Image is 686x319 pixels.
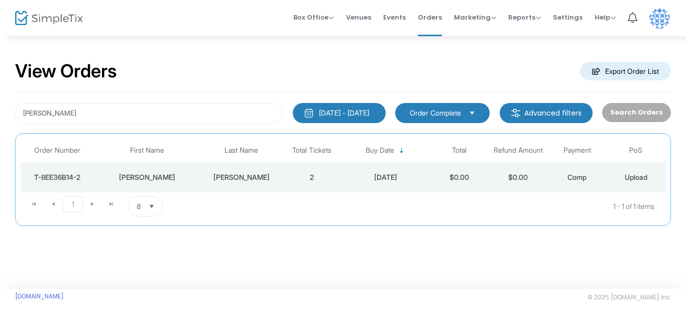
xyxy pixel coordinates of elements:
[410,108,461,118] span: Order Complete
[398,147,406,155] span: Sortable
[283,139,341,162] th: Total Tickets
[588,293,671,301] span: © 2025 [DOMAIN_NAME] Inc.
[283,162,341,192] td: 2
[97,172,198,182] div: Robert
[15,292,64,300] a: [DOMAIN_NAME]
[418,5,442,30] span: Orders
[319,108,369,118] div: [DATE] - [DATE]
[130,146,164,155] span: First Name
[465,108,479,119] button: Select
[553,5,583,30] span: Settings
[263,196,654,217] kendo-pager-info: 1 - 1 of 1 items
[511,108,521,118] img: filter
[224,146,258,155] span: Last Name
[580,62,671,80] m-button: Export Order List
[595,13,616,22] span: Help
[567,173,587,181] span: Comp
[21,139,665,192] div: Data table
[366,146,394,155] span: Buy Date
[500,103,593,123] m-button: Advanced filters
[304,108,314,118] img: monthly
[293,103,386,123] button: [DATE] - [DATE]
[344,172,427,182] div: 9/8/2025
[293,13,334,22] span: Box Office
[430,139,489,162] th: Total
[34,146,80,155] span: Order Number
[454,13,496,22] span: Marketing
[346,5,371,30] span: Venues
[203,172,280,182] div: Manis
[137,201,141,211] span: 8
[15,60,117,82] h2: View Orders
[383,5,406,30] span: Events
[625,173,647,181] span: Upload
[489,162,547,192] td: $0.00
[489,139,547,162] th: Refund Amount
[15,103,283,124] input: Search by name, email, phone, order number, ip address, or last 4 digits of card
[563,146,591,155] span: Payment
[508,13,541,22] span: Reports
[145,197,159,216] button: Select
[430,162,489,192] td: $0.00
[23,172,92,182] div: T-8EE36B14-2
[629,146,642,155] span: PoS
[63,196,83,212] span: Page 1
